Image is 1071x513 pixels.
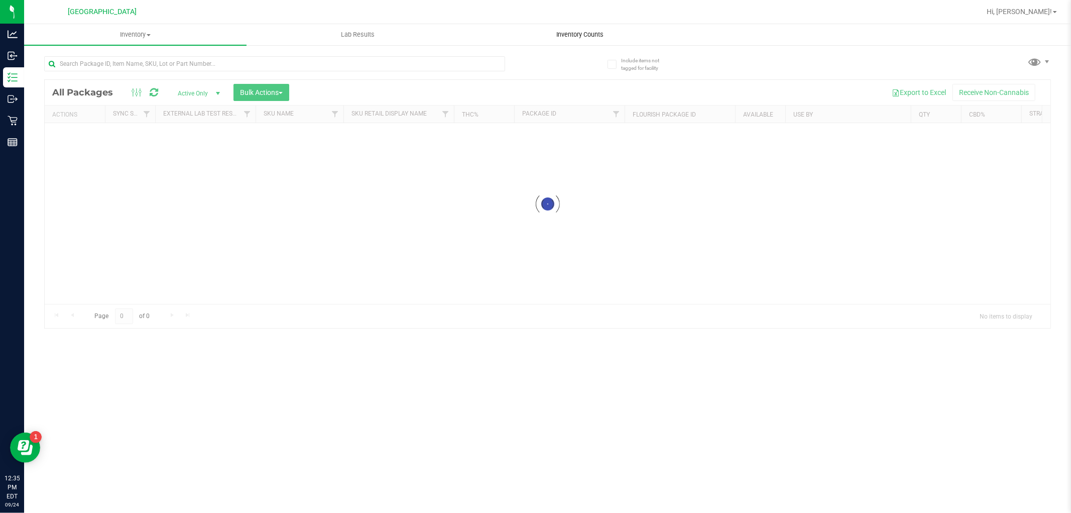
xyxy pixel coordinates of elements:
[327,30,388,39] span: Lab Results
[469,24,691,45] a: Inventory Counts
[8,72,18,82] inline-svg: Inventory
[543,30,618,39] span: Inventory Counts
[24,24,247,45] a: Inventory
[10,433,40,463] iframe: Resource center
[8,137,18,147] inline-svg: Reports
[621,57,671,72] span: Include items not tagged for facility
[8,51,18,61] inline-svg: Inbound
[68,8,137,16] span: [GEOGRAPHIC_DATA]
[987,8,1052,16] span: Hi, [PERSON_NAME]!
[30,431,42,443] iframe: Resource center unread badge
[247,24,469,45] a: Lab Results
[8,94,18,104] inline-svg: Outbound
[24,30,247,39] span: Inventory
[5,474,20,501] p: 12:35 PM EDT
[5,501,20,508] p: 09/24
[8,29,18,39] inline-svg: Analytics
[8,116,18,126] inline-svg: Retail
[44,56,505,71] input: Search Package ID, Item Name, SKU, Lot or Part Number...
